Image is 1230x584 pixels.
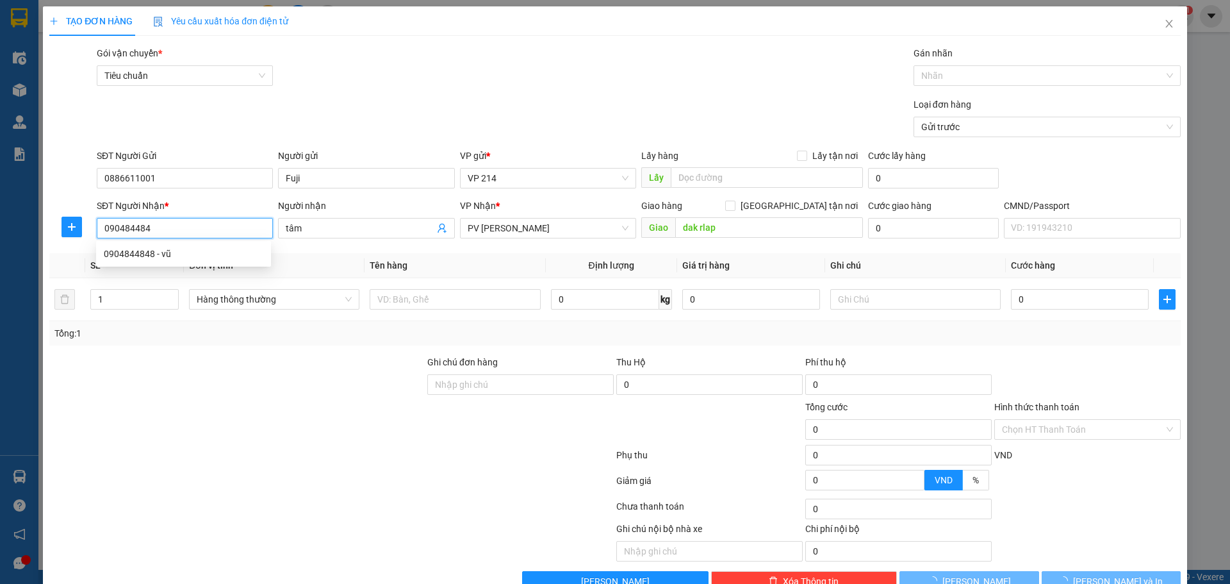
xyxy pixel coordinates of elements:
[921,117,1173,137] span: Gửi trước
[427,357,498,367] label: Ghi chú đơn hàng
[805,402,848,412] span: Tổng cước
[615,474,804,496] div: Giảm giá
[616,541,803,562] input: Nhập ghi chú
[1151,6,1187,42] button: Close
[197,290,352,309] span: Hàng thông thường
[868,151,926,161] label: Cước lấy hàng
[370,289,540,310] input: VD: Bàn, Ghế
[62,222,81,232] span: plus
[994,450,1012,460] span: VND
[616,357,646,367] span: Thu Hộ
[460,149,636,163] div: VP gửi
[615,499,804,522] div: Chưa thanh toán
[98,89,119,108] span: Nơi nhận:
[370,260,407,271] span: Tên hàng
[97,199,273,213] div: SĐT Người Nhận
[641,151,678,161] span: Lấy hàng
[122,58,181,67] span: 15:07:05 [DATE]
[44,90,64,97] span: VP 214
[994,402,1079,412] label: Hình thức thanh toán
[468,169,628,188] span: VP 214
[675,217,863,238] input: Dọc đường
[972,475,979,485] span: %
[97,149,273,163] div: SĐT Người Gửi
[49,16,133,26] span: TẠO ĐƠN HÀNG
[1160,294,1175,305] span: plus
[437,223,447,233] span: user-add
[682,260,730,271] span: Giá trị hàng
[153,17,163,27] img: icon
[104,66,265,85] span: Tiêu chuẩn
[1011,260,1055,271] span: Cước hàng
[90,260,101,271] span: SL
[825,253,1006,278] th: Ghi chú
[1164,19,1174,29] span: close
[61,217,82,237] button: plus
[671,167,863,188] input: Dọc đường
[44,77,149,87] strong: BIÊN NHẬN GỬI HÀNG HOÁ
[1004,199,1180,213] div: CMND/Passport
[914,99,971,110] label: Loại đơn hàng
[49,17,58,26] span: plus
[468,219,628,238] span: PV Gia Nghĩa
[13,89,26,108] span: Nơi gửi:
[868,218,999,238] input: Cước giao hàng
[153,16,288,26] span: Yêu cầu xuất hóa đơn điện tử
[641,217,675,238] span: Giao
[129,90,166,97] span: PV Đắk Song
[97,48,162,58] span: Gói vận chuyển
[641,201,682,211] span: Giao hàng
[278,149,454,163] div: Người gửi
[13,29,29,61] img: logo
[735,199,863,213] span: [GEOGRAPHIC_DATA] tận nơi
[54,326,475,340] div: Tổng: 1
[616,522,803,541] div: Ghi chú nội bộ nhà xe
[124,48,181,58] span: 21410250813
[868,168,999,188] input: Cước lấy hàng
[805,522,992,541] div: Chi phí nội bộ
[589,260,634,271] span: Định lượng
[1159,289,1176,310] button: plus
[935,475,953,485] span: VND
[427,374,614,395] input: Ghi chú đơn hàng
[659,289,672,310] span: kg
[682,289,820,310] input: 0
[54,289,75,310] button: delete
[641,167,671,188] span: Lấy
[807,149,863,163] span: Lấy tận nơi
[830,289,1001,310] input: Ghi Chú
[615,448,804,471] div: Phụ thu
[460,201,496,211] span: VP Nhận
[805,355,992,374] div: Phí thu hộ
[914,48,953,58] label: Gán nhãn
[33,21,104,69] strong: CÔNG TY TNHH [GEOGRAPHIC_DATA] 214 QL13 - P.26 - Q.BÌNH THẠNH - TP HCM 1900888606
[278,199,454,213] div: Người nhận
[96,244,271,264] div: 0904844848 - vũ
[868,201,931,211] label: Cước giao hàng
[104,247,263,261] div: 0904844848 - vũ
